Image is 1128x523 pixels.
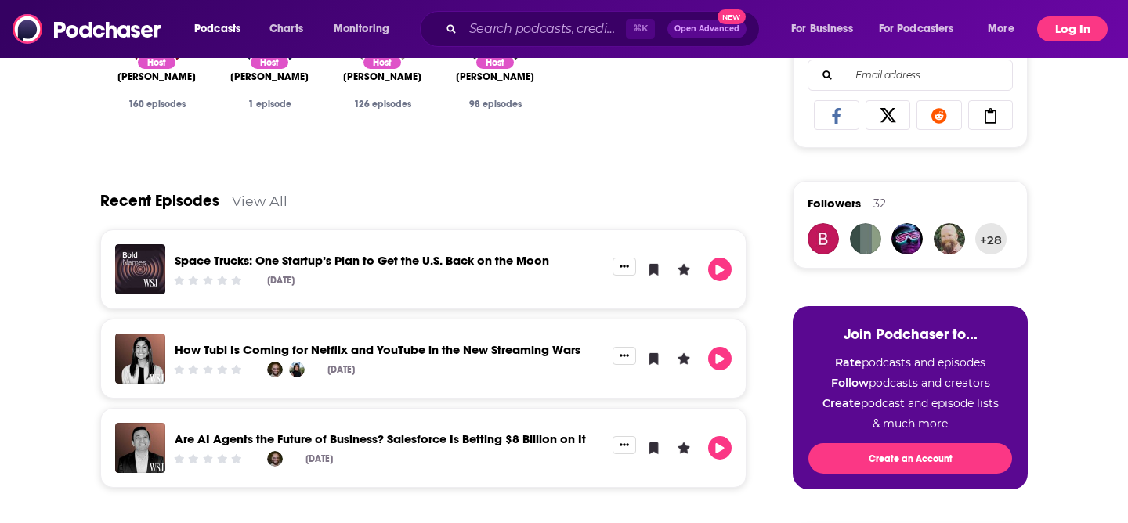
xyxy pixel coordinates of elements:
[435,11,775,47] div: Search podcasts, credits, & more...
[323,16,410,41] button: open menu
[672,436,696,460] button: Leave a Rating
[226,99,313,110] div: 1 episode
[456,70,534,83] a: Jennifer Strong
[642,436,666,460] button: Bookmark Episode
[613,436,636,453] button: Show More Button
[708,436,732,460] button: Play
[821,60,1000,90] input: Email address...
[822,396,861,410] strong: Create
[172,453,244,465] div: Community Rating: 0 out of 5
[267,275,295,286] div: [DATE]
[172,275,244,287] div: Community Rating: 0 out of 5
[172,364,244,376] div: Community Rating: 0 out of 5
[672,347,696,370] button: Leave a Rating
[362,54,403,70] div: Host
[117,70,196,83] a: Janet Babin
[115,334,165,384] img: How Tubi Is Coming for Netflix and YouTube in the New Streaming Wars
[115,244,165,294] img: Space Trucks: One Startup’s Plan to Get the U.S. Back on the Moon
[13,14,163,44] img: Podchaser - Follow, Share and Rate Podcasts
[831,376,869,390] strong: Follow
[115,423,165,473] img: Are AI Agents the Future of Business? Salesforce Is Betting $8 Billion on It
[175,253,549,268] a: Space Trucks: One Startup’s Plan to Get the U.S. Back on the Moon
[814,100,859,130] a: Share on Facebook
[866,100,911,130] a: Share on X/Twitter
[113,99,201,110] div: 160 episodes
[674,25,739,33] span: Open Advanced
[808,60,1013,91] div: Search followers
[850,223,881,254] img: philipro
[613,347,636,364] button: Show More Button
[194,18,240,40] span: Podcasts
[718,9,746,24] span: New
[613,258,636,275] button: Show More Button
[808,396,1012,410] li: podcast and episode lists
[626,19,655,39] span: ⌘ K
[267,362,283,377] img: Danny Lewis
[891,223,923,254] img: Tmczqrot1
[916,100,962,130] a: Share on Reddit
[343,70,421,83] span: [PERSON_NAME]
[456,70,534,83] span: [PERSON_NAME]
[1037,16,1108,41] button: Log In
[975,223,1007,254] button: +28
[259,16,313,41] a: Charts
[327,364,355,375] div: [DATE]
[934,223,965,254] img: JohnCarlBishop
[708,347,732,370] button: Play
[808,196,861,211] span: Followers
[343,70,421,83] a: Danny Lewis
[808,355,1012,370] li: podcasts and episodes
[230,70,309,83] span: [PERSON_NAME]
[672,258,696,281] button: Leave a Rating
[269,18,303,40] span: Charts
[230,70,309,83] a: Tim Higgins
[835,355,862,370] strong: Rate
[338,99,426,110] div: 126 episodes
[808,376,1012,390] li: podcasts and creators
[463,16,626,41] input: Search podcasts, credits, & more...
[249,54,290,70] div: Host
[780,16,873,41] button: open menu
[289,362,305,377] img: Anjali Sud
[808,443,1012,474] button: Create an Account
[708,258,732,281] button: Play
[869,16,977,41] button: open menu
[879,18,954,40] span: For Podcasters
[667,20,747,38] button: Open AdvancedNew
[232,193,287,209] a: View All
[988,18,1014,40] span: More
[175,431,586,446] a: Are AI Agents the Future of Business? Salesforce Is Betting $8 Billion on It
[305,453,333,464] div: [DATE]
[968,100,1014,130] a: Copy Link
[977,16,1034,41] button: open menu
[475,54,515,70] div: Host
[183,16,261,41] button: open menu
[136,54,177,70] div: Host
[334,18,389,40] span: Monitoring
[175,342,580,357] a: How Tubi Is Coming for Netflix and YouTube in the New Streaming Wars
[451,99,539,110] div: 98 episodes
[642,347,666,370] button: Bookmark Episode
[267,451,283,467] img: Danny Lewis
[117,70,196,83] span: [PERSON_NAME]
[808,223,839,254] img: belend.cision
[100,191,219,211] a: Recent Episodes
[808,325,1012,343] h3: Join Podchaser to...
[808,417,1012,431] li: & much more
[791,18,853,40] span: For Business
[873,197,886,211] div: 32
[642,258,666,281] button: Bookmark Episode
